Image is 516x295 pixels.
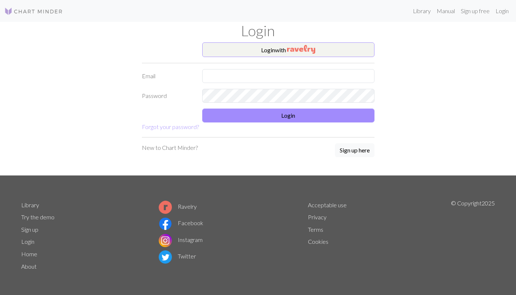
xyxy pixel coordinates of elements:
[493,4,512,18] a: Login
[21,201,39,208] a: Library
[4,7,63,16] img: Logo
[159,253,196,260] a: Twitter
[451,199,495,273] p: © Copyright 2025
[159,234,172,247] img: Instagram logo
[21,263,37,270] a: About
[21,238,34,245] a: Login
[17,22,500,39] h1: Login
[21,226,38,233] a: Sign up
[434,4,458,18] a: Manual
[159,217,172,230] img: Facebook logo
[202,109,374,122] button: Login
[159,250,172,264] img: Twitter logo
[21,213,54,220] a: Try the demo
[410,4,434,18] a: Library
[308,238,328,245] a: Cookies
[335,143,374,157] button: Sign up here
[142,143,198,152] p: New to Chart Minder?
[21,250,37,257] a: Home
[287,45,315,54] img: Ravelry
[308,226,323,233] a: Terms
[138,89,198,103] label: Password
[159,201,172,214] img: Ravelry logo
[308,201,347,208] a: Acceptable use
[142,123,199,130] a: Forgot your password?
[202,42,374,57] button: Loginwith
[138,69,198,83] label: Email
[159,236,203,243] a: Instagram
[159,203,197,210] a: Ravelry
[308,213,327,220] a: Privacy
[458,4,493,18] a: Sign up free
[335,143,374,158] a: Sign up here
[159,219,203,226] a: Facebook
